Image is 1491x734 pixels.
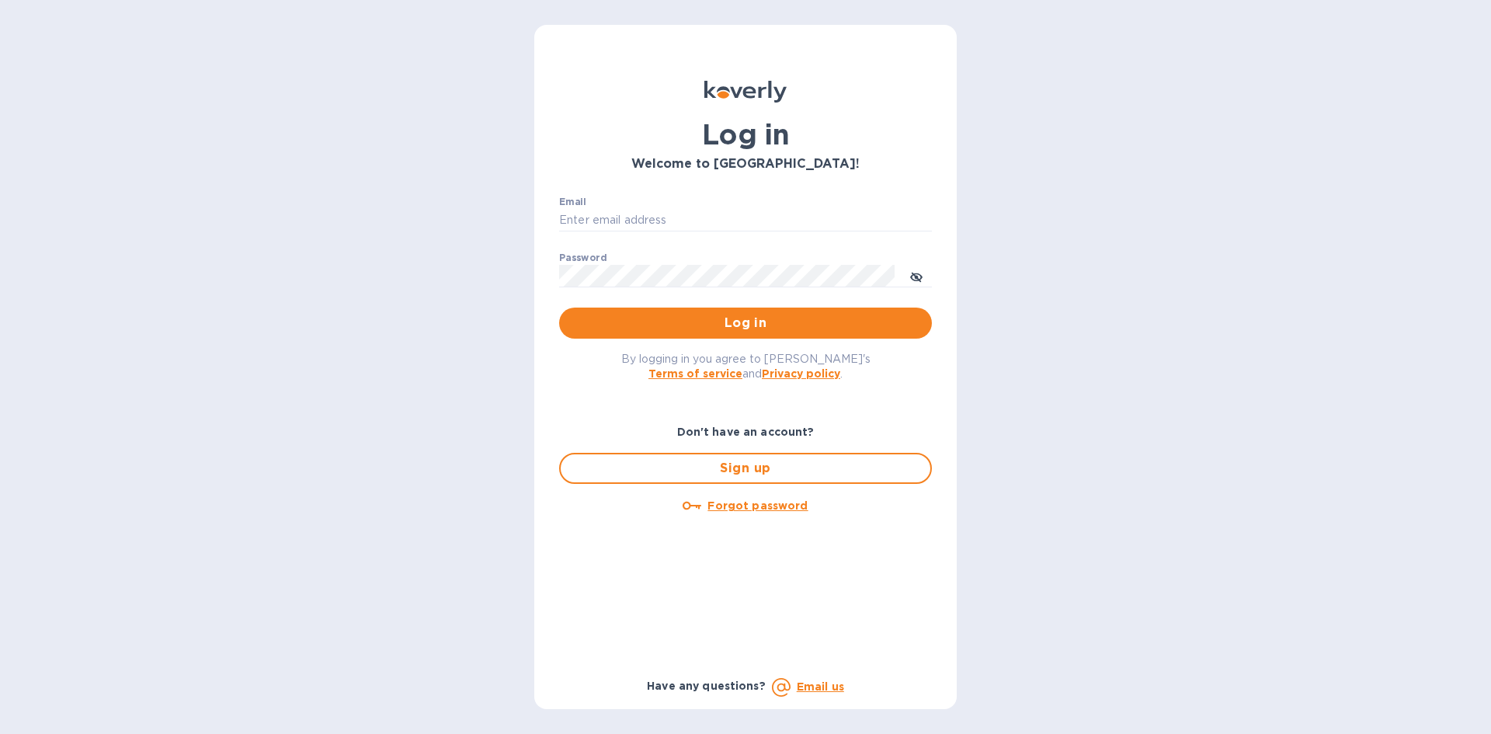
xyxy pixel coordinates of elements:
[647,680,766,692] b: Have any questions?
[559,197,586,207] label: Email
[559,209,932,232] input: Enter email address
[797,680,844,693] a: Email us
[704,81,787,103] img: Koverly
[648,367,742,380] a: Terms of service
[559,157,932,172] h3: Welcome to [GEOGRAPHIC_DATA]!
[707,499,808,512] u: Forgot password
[573,459,918,478] span: Sign up
[559,308,932,339] button: Log in
[572,314,919,332] span: Log in
[559,118,932,151] h1: Log in
[901,260,932,291] button: toggle password visibility
[559,253,606,263] label: Password
[762,367,840,380] a: Privacy policy
[677,426,815,438] b: Don't have an account?
[621,353,871,380] span: By logging in you agree to [PERSON_NAME]'s and .
[559,453,932,484] button: Sign up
